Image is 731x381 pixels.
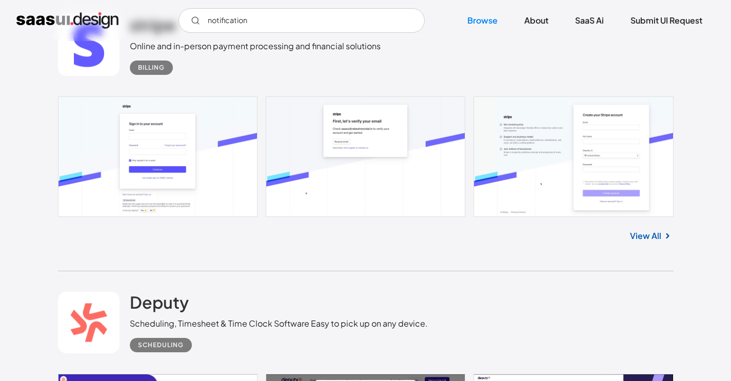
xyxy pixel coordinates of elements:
[618,9,715,32] a: Submit UI Request
[512,9,561,32] a: About
[130,40,381,52] div: Online and in-person payment processing and financial solutions
[138,339,184,351] div: Scheduling
[16,12,118,29] a: home
[130,317,428,330] div: Scheduling, Timesheet & Time Clock Software Easy to pick up on any device.
[630,230,661,242] a: View All
[455,9,510,32] a: Browse
[130,292,189,317] a: Deputy
[130,292,189,312] h2: Deputy
[179,8,425,33] form: Email Form
[179,8,425,33] input: Search UI designs you're looking for...
[563,9,616,32] a: SaaS Ai
[138,62,165,74] div: Billing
